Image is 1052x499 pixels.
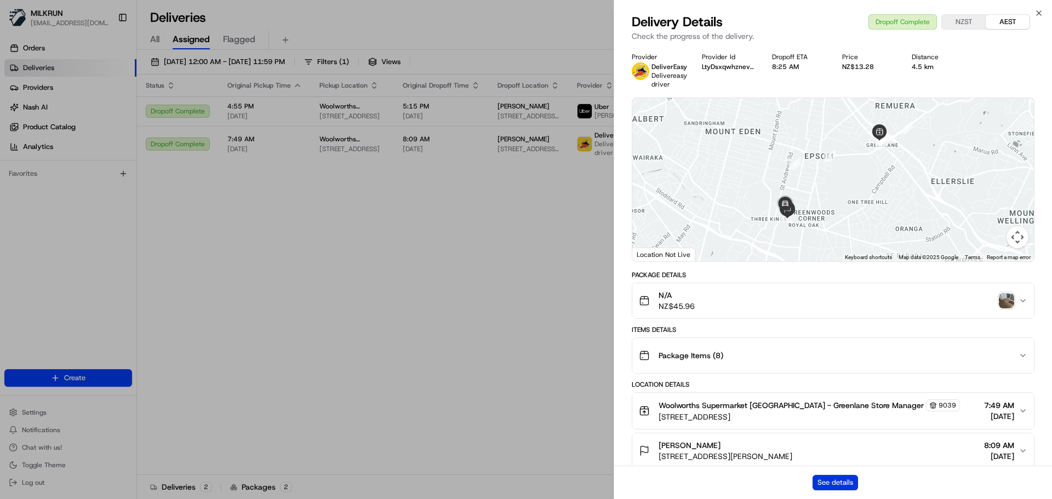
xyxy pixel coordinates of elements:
span: 7:49 AM [984,400,1014,411]
a: Terms [965,254,980,260]
button: Map camera controls [1007,226,1028,248]
button: Package Items (8) [632,338,1034,373]
button: [PERSON_NAME][STREET_ADDRESS][PERSON_NAME]8:09 AM[DATE] [632,433,1034,468]
button: NZST [942,15,986,29]
span: NZ$45.96 [659,301,695,312]
div: Location Not Live [632,248,695,261]
button: N/ANZ$45.96photo_proof_of_delivery image [632,283,1034,318]
img: delivereasy_logo.png [632,62,649,80]
div: Distance [912,53,964,61]
img: Google [635,247,671,261]
div: Price [842,53,895,61]
span: [STREET_ADDRESS] [659,411,960,422]
span: Package Items ( 8 ) [659,350,723,361]
img: photo_proof_of_delivery image [999,293,1014,308]
a: Open this area in Google Maps (opens a new window) [635,247,671,261]
button: LtyDsxqwhznevF6-72Q3SQ [702,62,754,71]
span: Map data ©2025 Google [899,254,958,260]
p: Check the progress of the delivery. [632,31,1034,42]
span: Woolworths Supermarket [GEOGRAPHIC_DATA] - Greenlane Store Manager [659,400,924,411]
span: [PERSON_NAME] [659,440,721,451]
button: Woolworths Supermarket [GEOGRAPHIC_DATA] - Greenlane Store Manager9039[STREET_ADDRESS]7:49 AM[DATE] [632,393,1034,429]
span: [DATE] [984,451,1014,462]
button: See details [813,475,858,490]
div: 4.5 km [912,62,964,71]
div: NZ$13.28 [842,62,895,71]
div: 7 [788,158,801,170]
span: Delivery Details [632,13,723,31]
div: Items Details [632,325,1034,334]
span: N/A [659,290,695,301]
span: DeliverEasy [651,62,687,71]
div: Provider [632,53,684,61]
div: Provider Id [702,53,754,61]
span: 8:09 AM [984,440,1014,451]
div: 3 [875,138,887,150]
div: 8:25 AM [772,62,825,71]
span: 9039 [939,401,956,410]
div: 2 [900,122,912,134]
span: [DATE] [984,411,1014,422]
button: AEST [986,15,1030,29]
div: Package Details [632,271,1034,279]
a: Report a map error [987,254,1031,260]
div: Dropoff ETA [772,53,825,61]
div: 6 [824,150,836,162]
span: [STREET_ADDRESS][PERSON_NAME] [659,451,792,462]
button: Keyboard shortcuts [845,254,892,261]
div: Location Details [632,380,1034,389]
span: Delivereasy driver [651,71,687,89]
